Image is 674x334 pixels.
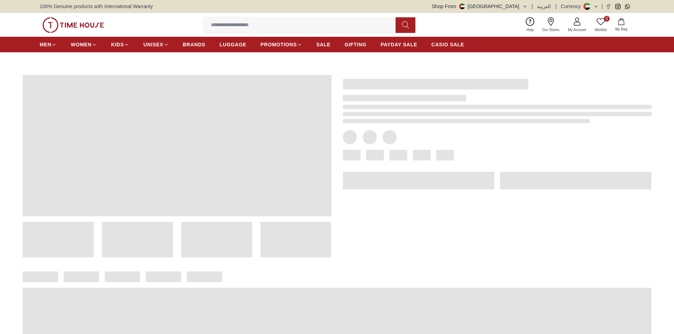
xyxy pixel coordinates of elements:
[615,4,621,9] a: Instagram
[538,16,564,34] a: Our Stores
[345,41,367,48] span: GIFTING
[40,41,51,48] span: MEN
[40,3,153,10] span: 100% Genuine products with International Warranty
[604,16,610,22] span: 0
[591,16,611,34] a: 0Wishlist
[40,38,57,51] a: MEN
[431,38,464,51] a: CASIO SALE
[522,16,538,34] a: Help
[606,4,611,9] a: Facebook
[71,41,92,48] span: WOMEN
[143,38,168,51] a: UNISEX
[459,4,465,9] img: United Arab Emirates
[612,27,630,32] span: My Bag
[183,38,206,51] a: BRANDS
[42,17,104,33] img: ...
[565,27,589,33] span: My Account
[381,41,417,48] span: PAYDAY SALE
[316,38,330,51] a: SALE
[524,27,537,33] span: Help
[111,41,124,48] span: KIDS
[532,3,533,10] span: |
[260,41,297,48] span: PROMOTIONS
[611,17,632,33] button: My Bag
[592,27,610,33] span: Wishlist
[143,41,163,48] span: UNISEX
[381,38,417,51] a: PAYDAY SALE
[111,38,129,51] a: KIDS
[601,3,603,10] span: |
[537,3,551,10] button: العربية
[540,27,562,33] span: Our Stores
[220,41,247,48] span: LUGGAGE
[183,41,206,48] span: BRANDS
[555,3,557,10] span: |
[431,41,464,48] span: CASIO SALE
[71,38,97,51] a: WOMEN
[260,38,302,51] a: PROMOTIONS
[316,41,330,48] span: SALE
[561,3,584,10] div: Currency
[432,3,528,10] button: Shop From[GEOGRAPHIC_DATA]
[220,38,247,51] a: LUGGAGE
[345,38,367,51] a: GIFTING
[625,4,630,9] a: Whatsapp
